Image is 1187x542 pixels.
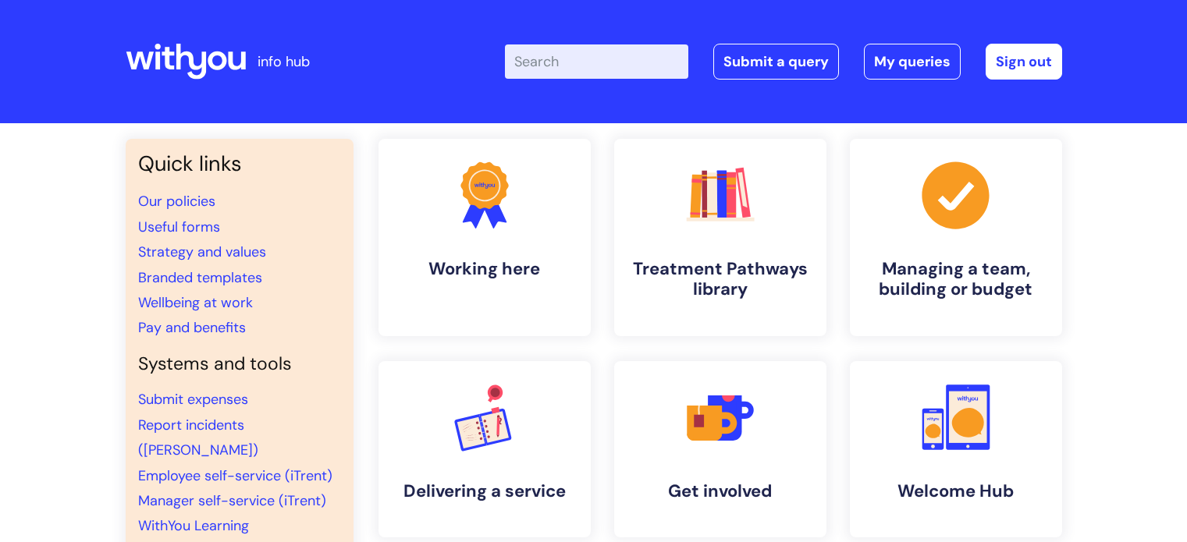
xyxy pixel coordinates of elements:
a: Strategy and values [138,243,266,261]
h4: Delivering a service [391,481,578,501]
h4: Welcome Hub [862,481,1050,501]
a: Working here [378,139,591,336]
a: Treatment Pathways library [614,139,826,336]
a: Delivering a service [378,361,591,537]
input: Search [505,44,688,79]
a: Employee self-service (iTrent) [138,466,332,485]
h4: Working here [391,259,578,279]
h4: Treatment Pathways library [627,259,814,300]
a: WithYou Learning [138,516,249,535]
a: Useful forms [138,218,220,236]
a: Our policies [138,192,215,211]
a: Wellbeing at work [138,293,253,312]
a: Sign out [986,44,1062,80]
a: Managing a team, building or budget [850,139,1062,336]
div: | - [505,44,1062,80]
h4: Managing a team, building or budget [862,259,1050,300]
h4: Systems and tools [138,353,341,375]
a: Report incidents ([PERSON_NAME]) [138,416,258,459]
a: Get involved [614,361,826,537]
a: Pay and benefits [138,318,246,337]
a: My queries [864,44,961,80]
h4: Get involved [627,481,814,501]
h3: Quick links [138,151,341,176]
a: Manager self-service (iTrent) [138,491,326,510]
a: Branded templates [138,268,262,287]
p: info hub [258,49,310,74]
a: Submit a query [713,44,839,80]
a: Submit expenses [138,390,248,409]
a: Welcome Hub [850,361,1062,537]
